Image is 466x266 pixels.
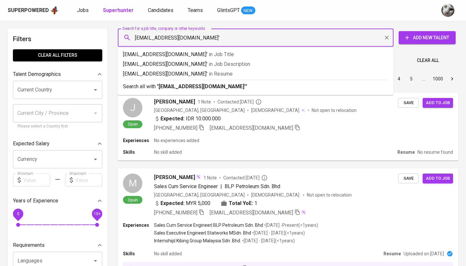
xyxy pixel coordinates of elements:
button: Save [398,98,419,108]
a: Superhunter [103,6,135,15]
p: No skill added [154,149,182,155]
p: • [DATE] - [DATE] ( <1 years ) [241,237,295,244]
span: Jobs [77,7,89,13]
p: No experiences added [154,137,199,144]
span: Save [401,99,416,107]
span: | [220,183,222,190]
div: J [123,98,142,117]
p: Experiences [123,137,154,144]
p: Skills [123,250,154,257]
span: Contacted [DATE] [217,99,262,105]
span: [PHONE_NUMBER] [154,210,197,216]
div: MYR 5,000 [154,199,210,207]
span: GlintsGPT [217,7,240,13]
b: Superhunter [103,7,134,13]
nav: pagination navigation [344,74,458,84]
button: Add New Talent [399,31,456,44]
p: Expected Salary [13,140,50,148]
p: Uploaded on [DATE] [404,250,444,257]
button: Go to next page [447,74,457,84]
div: M [123,174,142,193]
p: Internship | Kibing Group Malaysia Sdn. Bhd. [154,237,241,244]
span: Sales Cum Service Engineer [154,183,218,189]
input: Value [23,174,50,187]
div: Requirements [13,239,102,252]
button: Open [91,155,100,164]
button: Go to page 5 [406,74,416,84]
span: in Job Title [209,51,234,57]
span: [PHONE_NUMBER] [154,125,197,131]
span: NEW [241,7,255,14]
p: Requirements [13,241,45,249]
button: Clear [382,33,391,42]
svg: By Malaysia recruiter [261,175,268,181]
p: Sales Cum Service Engineer | BLP Petroleum Sdn. Bhd [154,222,263,228]
span: Clear All filters [18,51,97,59]
p: Resume [397,149,415,155]
span: Teams [188,7,203,13]
p: Sales Executive Engineer | Statworks MSdn. Bhd [154,230,251,236]
a: Superpoweredapp logo [8,6,59,15]
div: [GEOGRAPHIC_DATA], [GEOGRAPHIC_DATA] [154,107,245,114]
p: No skill added [154,250,182,257]
div: Talent Demographics [13,68,102,81]
div: … [418,76,429,82]
span: [EMAIL_ADDRESS][DOMAIN_NAME] [210,125,293,131]
p: Resume [383,250,401,257]
span: Open [125,121,140,127]
a: Teams [188,6,204,15]
span: 10+ [94,212,100,216]
div: [GEOGRAPHIC_DATA], [GEOGRAPHIC_DATA] [154,192,245,198]
span: Clear All [417,56,439,65]
span: Add to job [426,99,450,107]
button: Open [91,85,100,94]
button: Go to page 4 [394,74,404,84]
b: Total YoE: [229,199,253,207]
span: in Resume [209,71,233,77]
span: [DEMOGRAPHIC_DATA] [251,192,300,198]
p: Please select a Country first [17,123,98,130]
span: [PERSON_NAME] [154,174,195,181]
p: Years of Experience [13,197,58,205]
span: Add to job [426,175,450,182]
button: Clear All [414,54,441,66]
h6: Filters [13,34,102,44]
span: 1 Note [204,175,217,181]
a: GlintsGPT NEW [217,6,255,15]
a: Candidates [148,6,175,15]
span: 1 [254,199,257,207]
button: Open [91,256,100,265]
div: Expected Salary [13,137,102,150]
img: app logo [50,6,59,15]
span: [PERSON_NAME] [154,98,195,106]
input: Value [75,174,102,187]
div: Years of Experience [13,194,102,207]
span: Open [125,197,140,203]
p: Skills [123,149,154,155]
b: Expected: [161,115,184,123]
span: 0 [17,212,19,216]
p: [EMAIL_ADDRESS][DOMAIN_NAME]' [123,70,388,78]
span: [DEMOGRAPHIC_DATA] [251,107,300,114]
p: Experiences [123,222,154,228]
div: IDR 10.000.000 [154,115,221,123]
span: 1 Note [198,99,211,105]
p: Not open to relocation [312,107,357,114]
a: Jobs [77,6,90,15]
p: Search all with " " [123,83,388,91]
span: Save [401,175,416,182]
img: magic_wand.svg [196,174,201,179]
img: tharisa.rizky@glints.com [441,4,454,17]
p: No resume found [417,149,453,155]
p: • [DATE] - Present ( <1 years ) [263,222,318,228]
svg: By Batam recruiter [255,99,262,105]
a: JOpen[PERSON_NAME]1 NoteContacted [DATE][GEOGRAPHIC_DATA], [GEOGRAPHIC_DATA][DEMOGRAPHIC_DATA] No... [118,93,458,161]
span: Contacted [DATE] [223,175,268,181]
button: Add to job [423,174,453,184]
div: Superpowered [8,7,49,14]
span: in Job Description [209,61,250,67]
span: Candidates [148,7,173,13]
button: Add to job [423,98,453,108]
p: Not open to relocation [307,192,352,198]
button: Go to page 1000 [431,74,445,84]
